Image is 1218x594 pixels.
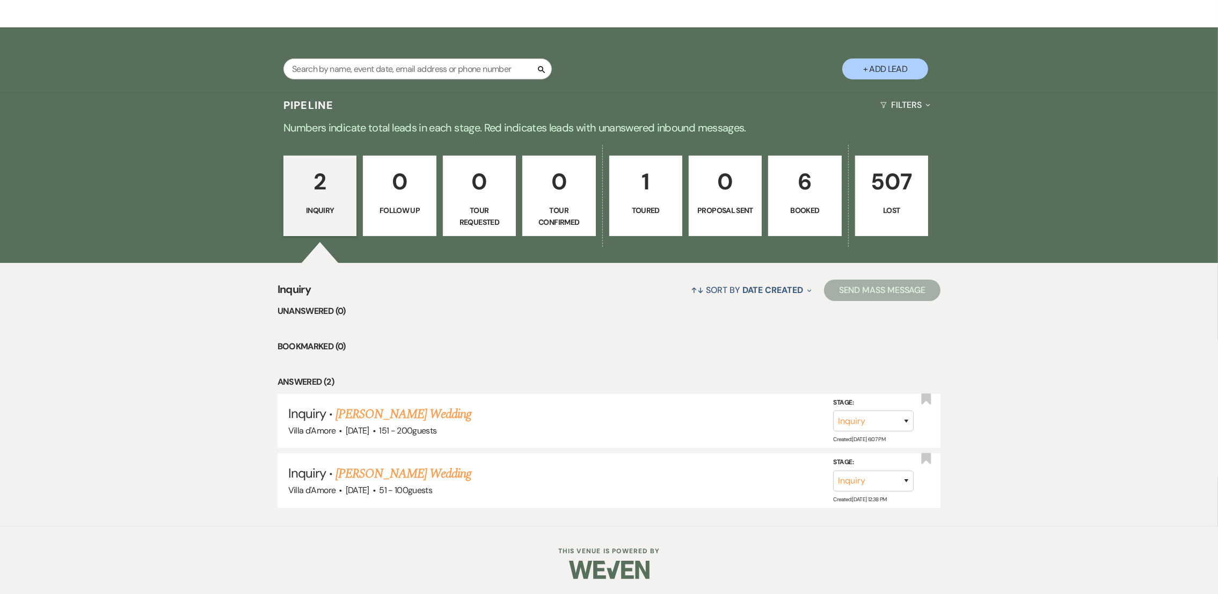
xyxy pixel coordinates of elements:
span: ↑↓ [691,284,704,296]
p: Numbers indicate total leads in each stage. Red indicates leads with unanswered inbound messages. [223,119,996,136]
label: Stage: [833,397,914,409]
span: 51 - 100 guests [379,485,432,496]
p: Tour Requested [450,204,509,229]
span: Created: [DATE] 12:38 PM [833,495,886,502]
a: 0Tour Confirmed [522,156,595,236]
a: 0Proposal Sent [689,156,762,236]
li: Bookmarked (0) [278,340,941,354]
button: + Add Lead [842,58,928,79]
span: [DATE] [346,485,369,496]
a: 1Toured [609,156,682,236]
p: 507 [862,164,921,200]
p: Inquiry [290,204,349,216]
a: [PERSON_NAME] Wedding [336,405,471,424]
p: 0 [370,164,429,200]
li: Answered (2) [278,375,941,389]
span: Date Created [742,284,803,296]
button: Sort By Date Created [687,276,815,304]
a: 507Lost [855,156,928,236]
p: 6 [775,164,834,200]
span: 151 - 200 guests [379,425,436,436]
p: Lost [862,204,921,216]
p: 2 [290,164,349,200]
span: [DATE] [346,425,369,436]
p: Booked [775,204,834,216]
span: Inquiry [288,465,326,481]
p: 0 [529,164,588,200]
span: Inquiry [278,281,311,304]
p: 0 [450,164,509,200]
p: Proposal Sent [696,204,755,216]
p: 1 [616,164,675,200]
label: Stage: [833,457,914,468]
input: Search by name, event date, email address or phone number [283,58,552,79]
img: Weven Logo [569,551,650,589]
span: Villa d'Amore [288,425,336,436]
a: 6Booked [768,156,841,236]
button: Filters [876,91,935,119]
h3: Pipeline [283,98,334,113]
span: Villa d'Amore [288,485,336,496]
p: Toured [616,204,675,216]
span: Inquiry [288,405,326,422]
li: Unanswered (0) [278,304,941,318]
p: 0 [696,164,755,200]
a: 0Tour Requested [443,156,516,236]
p: Follow Up [370,204,429,216]
a: [PERSON_NAME] Wedding [336,464,471,483]
span: Created: [DATE] 6:07 PM [833,436,885,443]
button: Send Mass Message [824,280,941,301]
a: 2Inquiry [283,156,356,236]
p: Tour Confirmed [529,204,588,229]
a: 0Follow Up [363,156,436,236]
